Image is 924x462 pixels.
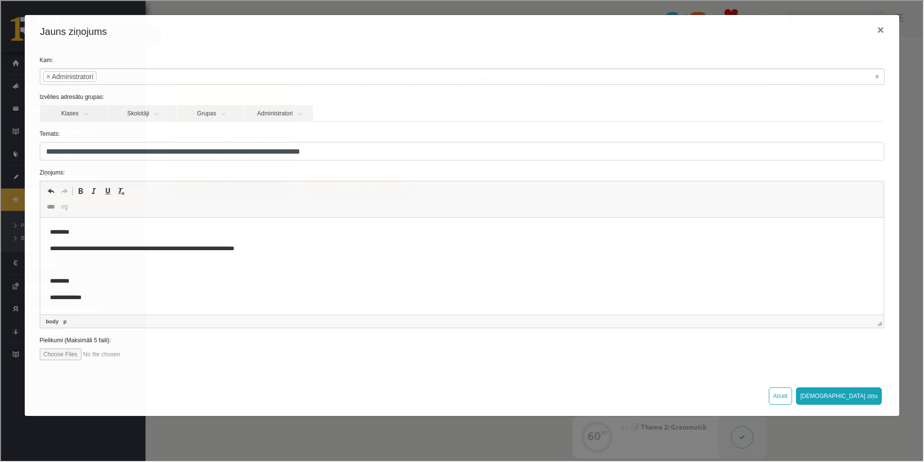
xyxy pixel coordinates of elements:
a: Underline (Ctrl+U) [100,184,113,196]
a: body element [43,316,60,325]
a: Grupas [176,104,243,121]
h4: Jauns ziņojums [39,23,106,38]
a: Klases [39,104,107,121]
a: Remove Format [113,184,127,196]
a: p element [61,316,68,325]
li: Administratori [42,70,96,81]
label: Kam: [32,55,891,64]
label: Izvēlies adresātu grupas: [32,92,891,100]
iframe: Editor, wiswyg-editor-47433949632480-1760347286-537 [39,217,883,314]
button: [DEMOGRAPHIC_DATA] ziņu [795,386,881,404]
label: Temats: [32,128,891,137]
a: Skolotāji [107,104,175,121]
span: Noņemt visus vienumus [874,71,878,80]
span: × [46,71,49,80]
a: Bold (Ctrl+B) [73,184,86,196]
a: Link (Ctrl+K) [43,200,57,212]
label: Ziņojums: [32,167,891,176]
a: Administratori [244,104,312,121]
a: Italic (Ctrl+I) [86,184,100,196]
span: Resize [876,320,881,325]
button: × [868,16,891,43]
a: Unlink [57,200,70,212]
label: Pielikumi (Maksimāli 5 faili): [32,335,891,344]
a: Undo (Ctrl+Z) [43,184,57,196]
button: Atcelt [768,386,791,404]
a: Redo (Ctrl+Y) [57,184,70,196]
